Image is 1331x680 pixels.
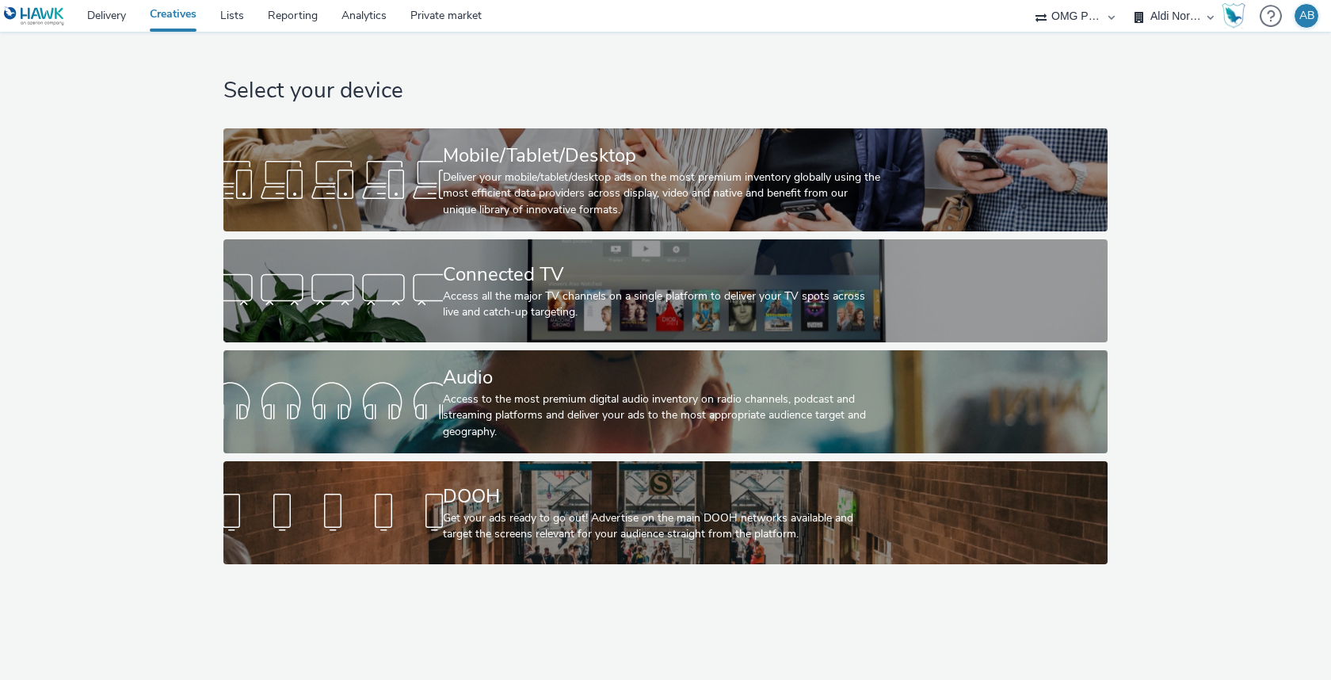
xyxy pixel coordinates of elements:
a: AudioAccess to the most premium digital audio inventory on radio channels, podcast and streaming ... [223,350,1107,453]
img: undefined Logo [4,6,65,26]
div: Access all the major TV channels on a single platform to deliver your TV spots across live and ca... [443,288,882,321]
div: Connected TV [443,261,882,288]
div: Deliver your mobile/tablet/desktop ads on the most premium inventory globally using the most effi... [443,170,882,218]
a: DOOHGet your ads ready to go out! Advertise on the main DOOH networks available and target the sc... [223,461,1107,564]
img: Hawk Academy [1222,3,1245,29]
a: Hawk Academy [1222,3,1252,29]
a: Mobile/Tablet/DesktopDeliver your mobile/tablet/desktop ads on the most premium inventory globall... [223,128,1107,231]
h1: Select your device [223,76,1107,106]
div: Access to the most premium digital audio inventory on radio channels, podcast and streaming platf... [443,392,882,440]
div: Audio [443,364,882,392]
div: Get your ads ready to go out! Advertise on the main DOOH networks available and target the screen... [443,510,882,543]
div: AB [1299,4,1314,28]
div: DOOH [443,483,882,510]
div: Mobile/Tablet/Desktop [443,142,882,170]
a: Connected TVAccess all the major TV channels on a single platform to deliver your TV spots across... [223,239,1107,342]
